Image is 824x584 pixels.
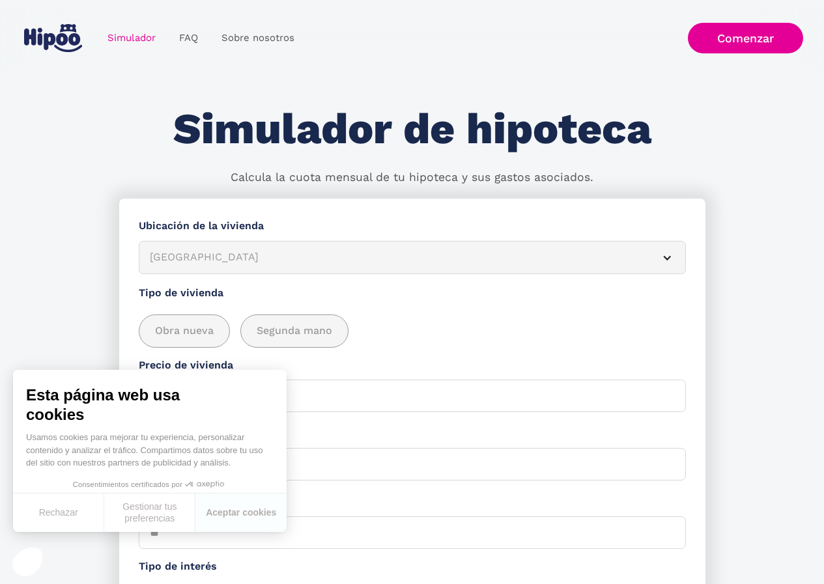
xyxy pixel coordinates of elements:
[173,105,651,153] h1: Simulador de hipoteca
[155,323,214,339] span: Obra nueva
[139,314,686,348] div: add_description_here
[139,357,686,374] label: Precio de vivienda
[210,25,306,51] a: Sobre nosotros
[257,323,332,339] span: Segunda mano
[96,25,167,51] a: Simulador
[150,249,644,266] div: [GEOGRAPHIC_DATA]
[231,169,593,186] p: Calcula la cuota mensual de tu hipoteca y sus gastos asociados.
[139,494,686,510] label: Plazo de la hipoteca
[139,218,686,234] label: Ubicación de la vivienda
[139,559,686,575] label: Tipo de interés
[167,25,210,51] a: FAQ
[139,285,686,301] label: Tipo de vivienda
[139,241,686,274] article: [GEOGRAPHIC_DATA]
[139,425,686,441] label: Ahorros aportados
[21,19,85,57] a: home
[688,23,803,53] a: Comenzar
